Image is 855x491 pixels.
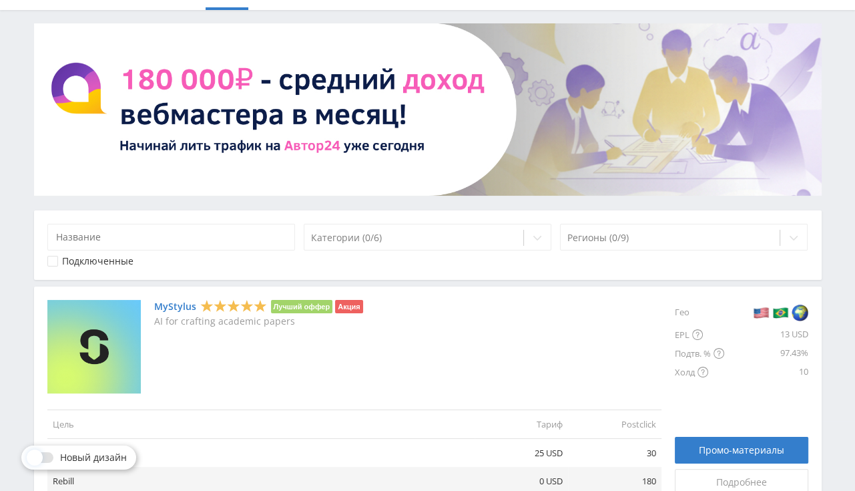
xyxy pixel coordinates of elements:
[568,410,661,438] td: Postclick
[716,477,767,488] span: Подробнее
[47,410,475,438] td: Цель
[47,439,475,468] td: First subscription
[154,301,196,312] a: MyStylus
[200,299,267,313] div: 5 Stars
[271,300,333,313] li: Лучший оффер
[154,316,363,327] p: AI for crafting academic papers
[62,256,133,267] div: Подключенные
[675,344,724,363] div: Подтв. %
[675,437,808,464] a: Промо-материалы
[475,410,568,438] td: Тариф
[724,363,808,381] div: 10
[60,452,127,463] span: Новый дизайн
[699,445,784,456] span: Промо-материалы
[475,439,568,468] td: 25 USD
[34,23,822,196] img: BannerAvtor24
[675,300,724,325] div: Гео
[724,344,808,363] div: 97.43%
[675,363,724,381] div: Холд
[335,300,362,313] li: Акция
[47,224,296,251] input: Название
[568,439,661,468] td: 30
[47,300,141,393] img: MyStylus
[675,325,724,344] div: EPL
[724,325,808,344] div: 13 USD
